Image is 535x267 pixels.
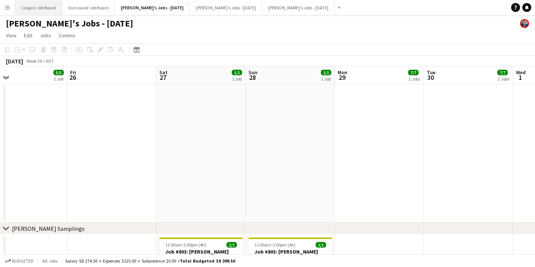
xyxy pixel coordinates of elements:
span: 7/7 [408,70,419,75]
span: Budgeted [12,258,34,264]
span: 7/7 [497,70,508,75]
span: Sun [248,69,257,76]
span: Mon [338,69,347,76]
span: Total Budgeted $8 399.50 [180,258,235,264]
span: 27 [158,73,168,82]
div: EDT [46,58,54,64]
h3: Job #803: [PERSON_NAME] Samplings - [GEOGRAPHIC_DATA] [159,248,243,262]
span: 1/1 [316,242,326,248]
a: Jobs [37,31,54,40]
span: 5/5 [53,70,64,75]
span: 11:00am-3:00pm (4h) [165,242,206,248]
span: View [6,32,16,39]
span: 26 [69,73,76,82]
span: 30 [426,73,435,82]
span: Edit [24,32,32,39]
span: Jobs [40,32,51,39]
button: [PERSON_NAME]'s Jobs - [DATE] [190,0,262,15]
button: Calgary Job Board [15,0,62,15]
div: 1 Job [54,76,63,82]
span: Week 39 [25,58,43,64]
div: 2 Jobs [409,76,420,82]
span: 29 [337,73,347,82]
span: 1/1 [321,70,331,75]
div: Salary $8 274.50 + Expenses $125.00 + Subsistence $0.00 = [65,258,235,264]
button: [PERSON_NAME]'s Jobs - [DATE] [262,0,335,15]
button: Vancouver Job Board [62,0,115,15]
span: 11:00am-3:00pm (4h) [254,242,295,248]
button: [PERSON_NAME]'s Jobs - [DATE] [115,0,190,15]
button: Budgeted [4,257,35,265]
h1: [PERSON_NAME]'s Jobs - [DATE] [6,18,133,29]
span: Tue [427,69,435,76]
a: Edit [21,31,35,40]
div: [PERSON_NAME] Samplings [12,225,85,232]
div: [DATE] [6,57,23,65]
span: Comms [59,32,75,39]
a: Comms [56,31,78,40]
span: 1/1 [232,70,242,75]
span: Fri [70,69,76,76]
span: 1 [515,73,526,82]
span: Wed [516,69,526,76]
div: 1 Job [232,76,242,82]
span: 28 [247,73,257,82]
app-user-avatar: Kirsten Visima Pearson [520,19,529,28]
span: 1/1 [226,242,237,248]
div: 1 Job [321,76,331,82]
span: All jobs [41,258,59,264]
div: 2 Jobs [498,76,509,82]
span: Sat [159,69,168,76]
h3: Job #803: [PERSON_NAME] Samplings - [GEOGRAPHIC_DATA] [248,248,332,262]
a: View [3,31,19,40]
